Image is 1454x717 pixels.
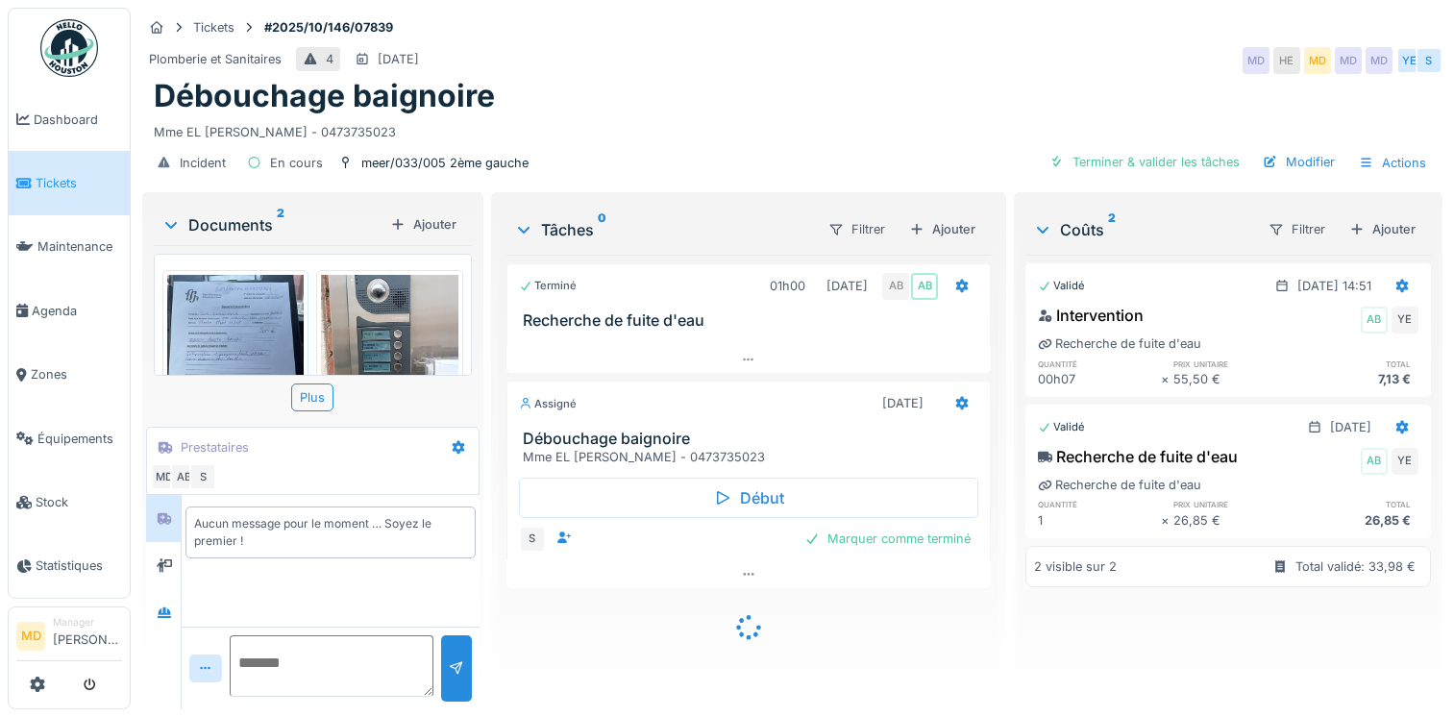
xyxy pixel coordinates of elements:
div: 4 [326,50,333,68]
div: Validé [1038,419,1085,435]
img: Badge_color-CXgf-gQk.svg [40,19,98,77]
span: Zones [31,365,122,383]
div: Intervention [1038,304,1144,327]
h6: quantité [1038,358,1161,370]
div: Manager [53,615,122,630]
span: Agenda [32,302,122,320]
div: AB [170,463,197,490]
div: Mme EL [PERSON_NAME] - 0473735023 [523,448,982,466]
div: Terminer & valider les tâches [1042,149,1247,175]
div: MD [1304,47,1331,74]
div: Prestataires [181,438,249,457]
div: Filtrer [1260,215,1334,243]
div: YE [1396,47,1423,74]
div: AB [1361,307,1388,334]
div: S [519,526,546,553]
div: meer/033/005 2ème gauche [361,154,529,172]
div: Aucun message pour le moment … Soyez le premier ! [194,515,467,550]
div: En cours [270,154,323,172]
div: YE [1392,307,1418,334]
div: × [1161,370,1173,388]
div: 55,50 € [1173,370,1296,388]
h6: prix unitaire [1173,358,1296,370]
a: Zones [9,343,130,407]
div: [DATE] 14:51 [1297,277,1371,295]
a: Stock [9,470,130,533]
h1: Débouchage baignoire [154,78,495,114]
li: [PERSON_NAME] [53,615,122,656]
img: 6zrttpzoyc0ky3jlbujdxy1im1v2 [167,275,304,457]
div: Plomberie et Sanitaires [149,50,282,68]
div: [DATE] [378,50,419,68]
a: MD Manager[PERSON_NAME] [16,615,122,661]
div: 26,85 € [1295,511,1418,530]
div: Validé [1038,278,1085,294]
div: 1 [1038,511,1161,530]
div: Coûts [1033,218,1252,241]
div: Ajouter [901,216,983,242]
div: Recherche de fuite d'eau [1038,445,1238,468]
div: Modifier [1255,149,1343,175]
a: Équipements [9,407,130,470]
div: Ajouter [382,211,464,237]
div: AB [1361,448,1388,475]
div: AB [882,273,909,300]
div: Marquer comme terminé [797,526,978,552]
div: [DATE] [882,394,924,412]
h6: quantité [1038,498,1161,510]
strong: #2025/10/146/07839 [257,18,401,37]
a: Dashboard [9,87,130,151]
div: MD [1335,47,1362,74]
span: Statistiques [36,556,122,575]
div: × [1161,511,1173,530]
div: YE [1392,448,1418,475]
div: Filtrer [820,215,894,243]
div: Recherche de fuite d'eau [1038,334,1201,353]
div: Tâches [514,218,812,241]
h3: Recherche de fuite d'eau [523,311,982,330]
a: Agenda [9,279,130,342]
div: 7,13 € [1295,370,1418,388]
div: MD [1243,47,1269,74]
sup: 0 [598,218,606,241]
div: HE [1273,47,1300,74]
div: Début [519,478,978,518]
a: Maintenance [9,215,130,279]
div: Incident [180,154,226,172]
div: MD [151,463,178,490]
sup: 2 [1108,218,1116,241]
div: S [189,463,216,490]
span: Dashboard [34,111,122,129]
div: 00h07 [1038,370,1161,388]
div: Plus [291,383,333,411]
div: MD [1366,47,1392,74]
a: Tickets [9,151,130,214]
h3: Débouchage baignoire [523,430,982,448]
div: S [1416,47,1442,74]
span: Maintenance [37,237,122,256]
div: [DATE] [826,277,868,295]
div: Tickets [193,18,234,37]
div: 2 visible sur 2 [1034,557,1117,576]
div: Recherche de fuite d'eau [1038,476,1201,494]
h6: prix unitaire [1173,498,1296,510]
div: Assigné [519,396,577,412]
div: Ajouter [1342,216,1423,242]
span: Stock [36,493,122,511]
div: Total validé: 33,98 € [1295,557,1416,576]
h6: total [1295,358,1418,370]
img: ejxyowi951pba7lfyfqvtq8ygmi7 [321,275,457,457]
div: Actions [1350,149,1435,177]
div: 26,85 € [1173,511,1296,530]
div: Documents [161,213,382,236]
div: AB [911,273,938,300]
div: Terminé [519,278,577,294]
h6: total [1295,498,1418,510]
sup: 2 [277,213,284,236]
a: Statistiques [9,534,130,598]
span: Tickets [36,174,122,192]
div: 01h00 [770,277,805,295]
span: Équipements [37,430,122,448]
div: Mme EL [PERSON_NAME] - 0473735023 [154,115,1431,141]
li: MD [16,622,45,651]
